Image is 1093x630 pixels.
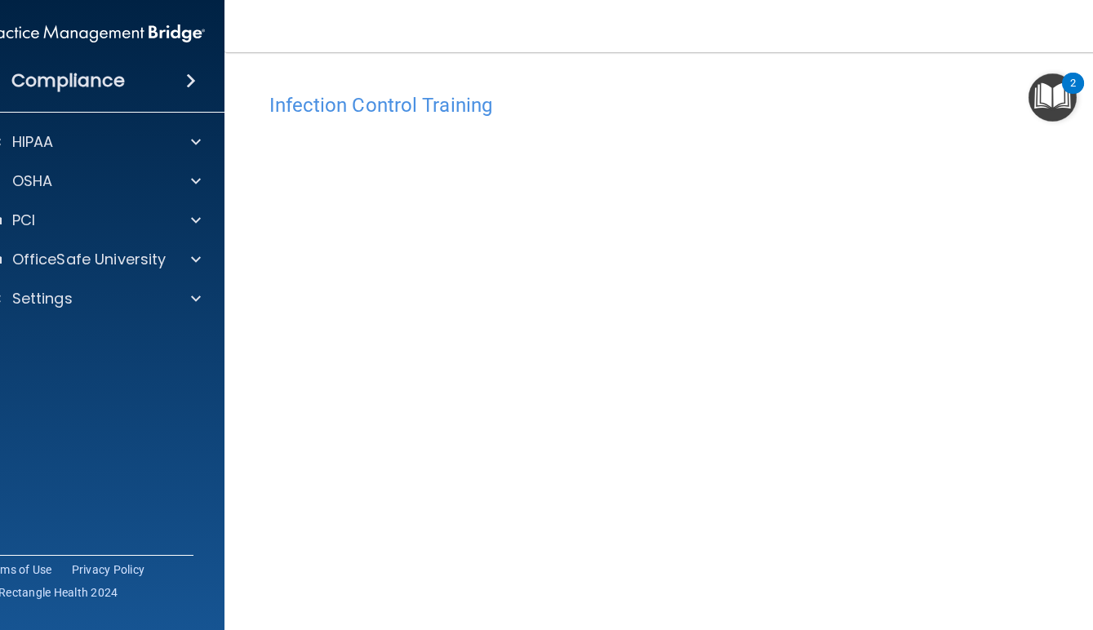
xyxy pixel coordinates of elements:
[12,171,53,191] p: OSHA
[11,69,125,92] h4: Compliance
[811,514,1073,579] iframe: Drift Widget Chat Controller
[12,250,167,269] p: OfficeSafe University
[269,125,1086,627] iframe: infection-control-training
[1029,73,1077,122] button: Open Resource Center, 2 new notifications
[12,289,73,308] p: Settings
[12,211,35,230] p: PCI
[12,132,54,152] p: HIPAA
[72,561,145,578] a: Privacy Policy
[1070,83,1076,104] div: 2
[269,95,1086,116] h4: Infection Control Training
